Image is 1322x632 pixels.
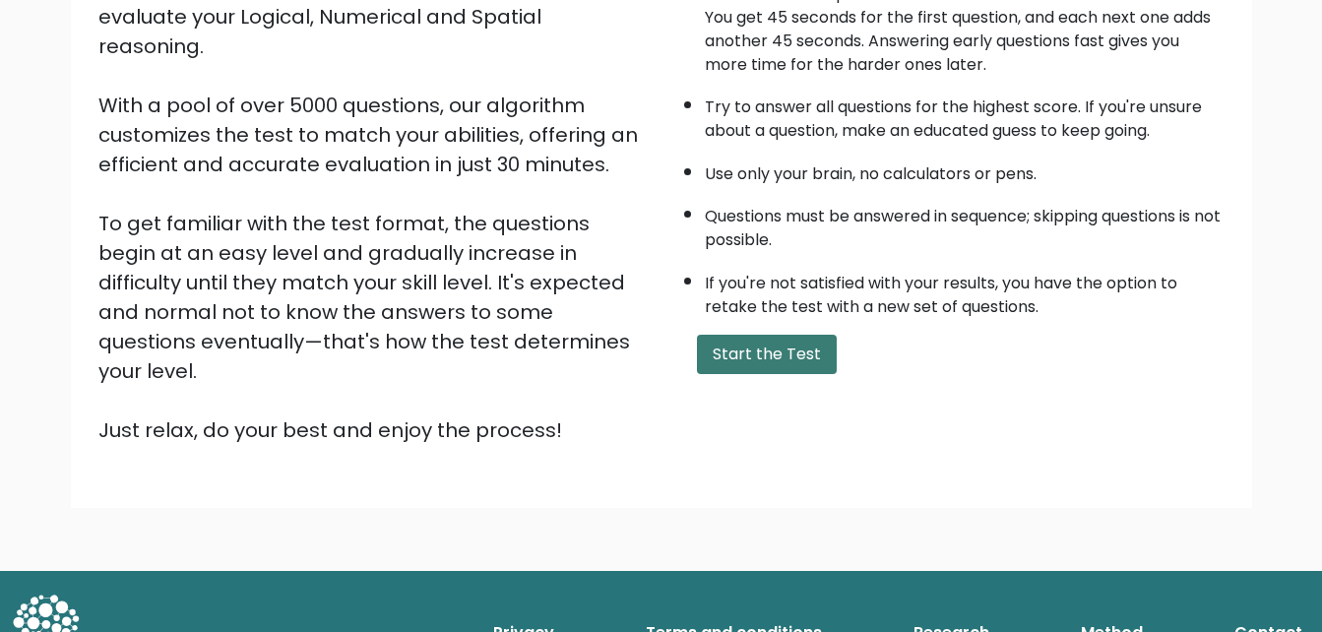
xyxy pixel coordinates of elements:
li: Try to answer all questions for the highest score. If you're unsure about a question, make an edu... [705,86,1225,143]
li: If you're not satisfied with your results, you have the option to retake the test with a new set ... [705,262,1225,319]
li: Questions must be answered in sequence; skipping questions is not possible. [705,195,1225,252]
li: Use only your brain, no calculators or pens. [705,153,1225,186]
button: Start the Test [697,335,837,374]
